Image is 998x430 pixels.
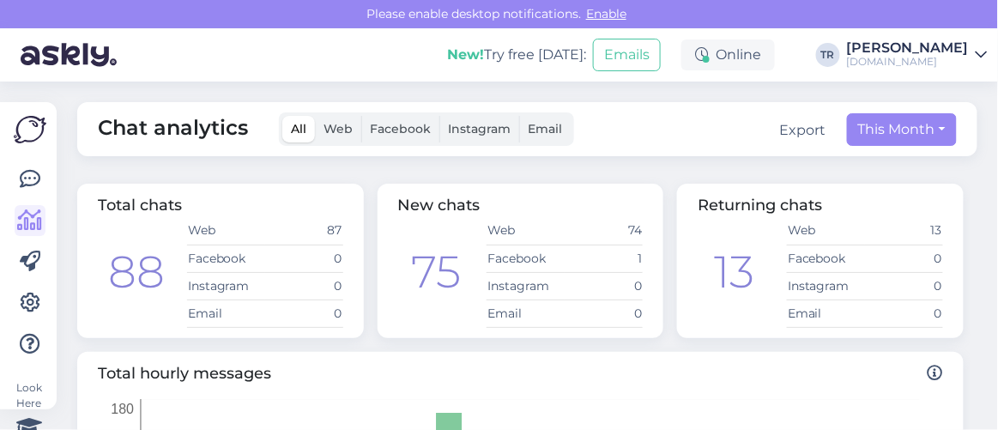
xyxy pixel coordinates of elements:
button: Emails [593,39,661,71]
div: [DOMAIN_NAME] [847,55,969,69]
td: Web [787,217,865,245]
a: [PERSON_NAME][DOMAIN_NAME] [847,41,988,69]
span: All [291,121,306,136]
span: Facebook [370,121,431,136]
span: Returning chats [698,196,822,215]
td: Web [187,217,265,245]
td: Instagram [487,272,565,300]
div: Try free [DATE]: [447,45,586,65]
td: 13 [865,217,943,245]
b: New! [447,46,484,63]
td: 0 [265,272,343,300]
span: Total hourly messages [98,362,943,385]
td: Email [787,300,865,327]
td: 0 [865,245,943,272]
button: Export [780,120,826,141]
div: 88 [109,239,166,306]
td: 0 [865,272,943,300]
button: This Month [847,113,957,146]
span: Total chats [98,196,182,215]
span: Email [528,121,562,136]
td: Facebook [787,245,865,272]
span: Web [324,121,353,136]
td: 0 [565,300,643,327]
td: Email [487,300,565,327]
td: 0 [265,245,343,272]
td: 0 [565,272,643,300]
td: Instagram [787,272,865,300]
span: Chat analytics [98,112,248,146]
div: 75 [411,239,461,306]
span: Enable [581,6,632,21]
span: Instagram [448,121,511,136]
tspan: 180 [111,402,134,416]
div: TR [816,43,840,67]
td: Email [187,300,265,327]
td: 0 [265,300,343,327]
td: 87 [265,217,343,245]
td: Facebook [487,245,565,272]
img: Askly Logo [14,116,46,143]
td: Web [487,217,565,245]
div: 13 [714,239,754,306]
td: Facebook [187,245,265,272]
td: Instagram [187,272,265,300]
div: [PERSON_NAME] [847,41,969,55]
div: Online [681,39,775,70]
td: 74 [565,217,643,245]
td: 1 [565,245,643,272]
span: New chats [398,196,481,215]
td: 0 [865,300,943,327]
